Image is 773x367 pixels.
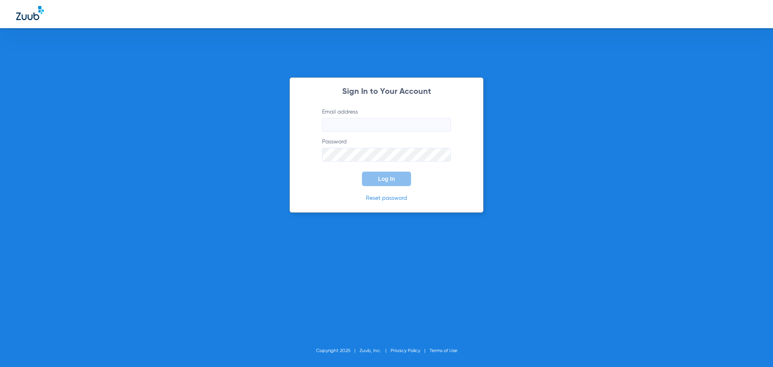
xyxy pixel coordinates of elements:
a: Privacy Policy [391,348,420,353]
iframe: Chat Widget [733,328,773,367]
li: Zuub, Inc. [360,347,391,355]
button: Log In [362,172,411,186]
input: Email address [322,118,451,132]
label: Email address [322,108,451,132]
li: Copyright 2025 [316,347,360,355]
h2: Sign In to Your Account [310,88,463,96]
img: Zuub Logo [16,6,44,20]
a: Reset password [366,195,407,201]
span: Log In [378,176,395,182]
a: Terms of Use [430,348,457,353]
input: Password [322,148,451,162]
label: Password [322,138,451,162]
